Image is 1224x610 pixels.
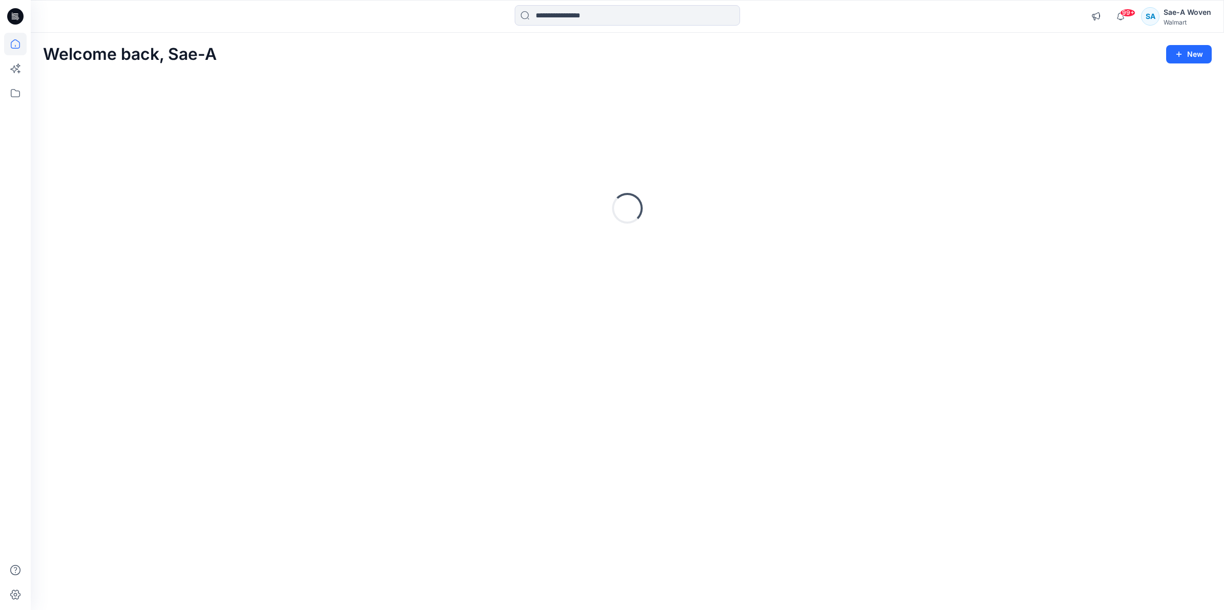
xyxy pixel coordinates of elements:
[1164,6,1211,18] div: Sae-A Woven
[43,45,217,64] h2: Welcome back, Sae-A
[1164,18,1211,26] div: Walmart
[1141,7,1159,26] div: SA
[1120,9,1135,17] span: 99+
[1166,45,1212,63] button: New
